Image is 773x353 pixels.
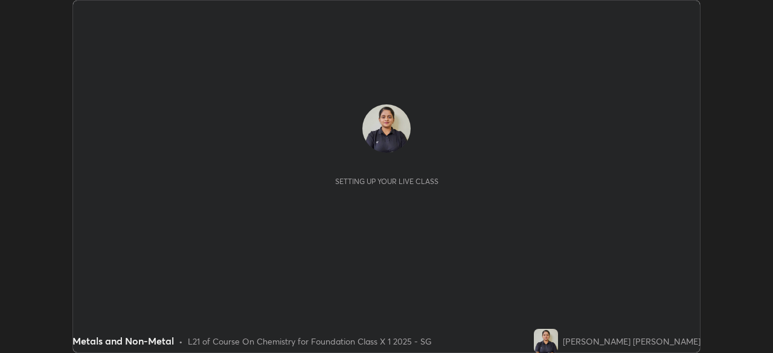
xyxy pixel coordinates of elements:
div: • [179,335,183,348]
img: 81c3a7b13da048919a43636ed7f3c882.jpg [534,329,558,353]
div: L21 of Course On Chemistry for Foundation Class X 1 2025 - SG [188,335,432,348]
div: Setting up your live class [335,177,438,186]
div: [PERSON_NAME] [PERSON_NAME] [563,335,701,348]
div: Metals and Non-Metal [72,334,174,348]
img: 81c3a7b13da048919a43636ed7f3c882.jpg [362,104,411,153]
